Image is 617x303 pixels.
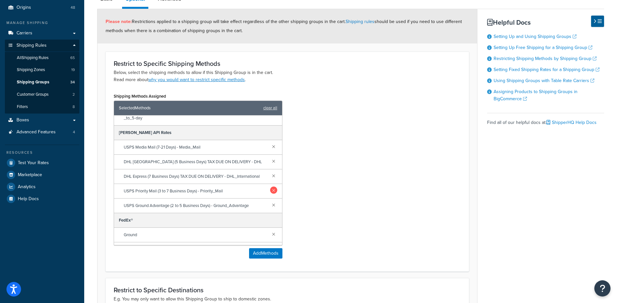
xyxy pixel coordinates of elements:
span: DHL Express (7 Business Days) TAX DUE ON DELIVERY - DHL_International [124,172,267,181]
span: Test Your Rates [18,160,49,166]
span: 19 [71,67,75,73]
div: FedEx® [114,213,282,228]
span: 8 [73,104,75,110]
a: Carriers [5,27,79,39]
span: Marketplace [18,172,42,178]
a: Advanced Features4 [5,126,79,138]
a: why you would want to restrict specific methods [148,76,245,83]
a: Marketplace [5,169,79,181]
a: ShipperHQ Help Docs [546,119,597,126]
a: Setting Up and Using Shipping Groups [494,33,577,40]
div: Find all of our helpful docs at: [487,113,604,127]
span: 2 [73,92,75,97]
a: Filters8 [5,101,79,113]
a: clear all [263,103,277,113]
span: Filters [17,104,28,110]
p: Below, select the shipping methods to allow if this Shipping Group is in the cart. Read more about . [114,69,461,83]
a: Boxes [5,114,79,126]
li: Shipping Groups [5,76,79,88]
a: Origins48 [5,2,79,14]
label: Shipping Methods Assigned [114,94,166,99]
span: Shipping Groups [17,79,49,85]
a: Restricting Shipping Methods by Shipping Group [494,55,597,62]
span: USPS Priority Mail (3 to 7 Business Days) - Priority_Mail [124,187,267,196]
div: Manage Shipping [5,20,79,26]
a: Shipping Groups34 [5,76,79,88]
li: Shipping Rules [5,40,79,114]
h3: Restrict to Specific Shipping Methods [114,60,461,67]
button: Hide Help Docs [591,16,604,27]
span: Help Docs [18,196,39,202]
h3: Restrict to Specific Destinations [114,286,461,294]
a: Assigning Products to Shipping Groups in BigCommerce [494,88,577,102]
a: Using Shipping Groups with Table Rate Carriers [494,77,594,84]
a: Customer Groups2 [5,89,79,101]
span: All Shipping Rules [17,55,49,61]
span: 34 [70,79,75,85]
div: Resources [5,150,79,155]
span: USPS Ground Advantage (2 to 5 Business Days) - Ground_Advantage [124,201,267,210]
span: Selected Methods [119,103,260,113]
a: Setting Up Free Shipping for a Shipping Group [494,44,592,51]
li: Advanced Features [5,126,79,138]
li: Filters [5,101,79,113]
a: Shipping rules [346,18,374,25]
span: Analytics [18,184,36,190]
a: Analytics [5,181,79,193]
li: Shipping Zones [5,64,79,76]
a: Help Docs [5,193,79,205]
span: Shipping Zones [17,67,45,73]
span: 65 [70,55,75,61]
div: [PERSON_NAME] API Rates [114,126,282,140]
span: Shipping Rules [17,43,47,48]
li: Origins [5,2,79,14]
a: Shipping Rules [5,40,79,52]
span: Home Delivery [124,245,267,254]
span: Advanced Features [17,129,56,135]
span: 48 [71,5,75,10]
li: Customer Groups [5,89,79,101]
span: Boxes [17,117,29,123]
a: Shipping Zones19 [5,64,79,76]
span: 4 [73,129,75,135]
span: Ground [124,230,267,239]
span: DHL [GEOGRAPHIC_DATA] (5 Business Days) TAX DUE ON DELIVERY - DHL [124,157,267,166]
span: Restrictions applied to a shipping group will take effect regardless of the other shipping groups... [106,18,462,34]
span: Carriers [17,30,32,36]
a: Test Your Rates [5,157,79,169]
button: AddMethods [249,248,282,259]
a: Setting Fixed Shipping Rates for a Shipping Group [494,66,600,73]
strong: Please note: [106,18,132,25]
button: Open Resource Center [594,280,611,297]
span: Origins [17,5,31,10]
span: USPS Media Mail (7-21 Days) - Media_Mail [124,143,267,152]
span: Customer Groups [17,92,49,97]
a: AllShipping Rules65 [5,52,79,64]
h3: Helpful Docs [487,19,604,26]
